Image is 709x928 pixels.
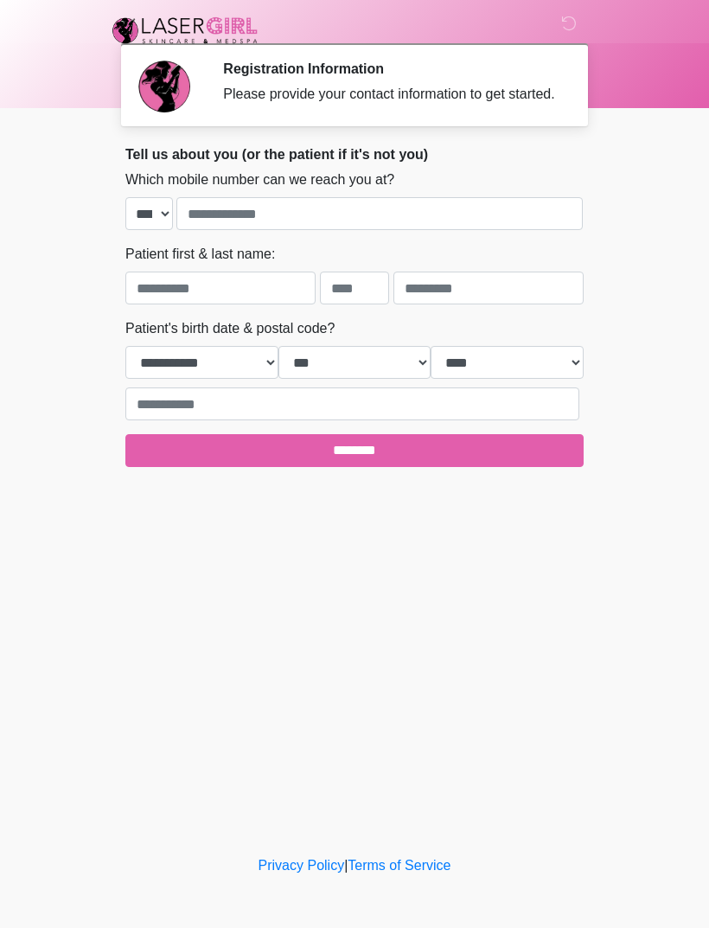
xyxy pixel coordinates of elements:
label: Patient's birth date & postal code? [125,318,335,339]
img: Agent Avatar [138,61,190,112]
a: Privacy Policy [259,858,345,873]
a: | [344,858,348,873]
h2: Registration Information [223,61,558,77]
a: Terms of Service [348,858,450,873]
img: Laser Girl Med Spa LLC Logo [108,13,262,48]
div: Please provide your contact information to get started. [223,84,558,105]
label: Patient first & last name: [125,244,275,265]
label: Which mobile number can we reach you at? [125,170,394,190]
h2: Tell us about you (or the patient if it's not you) [125,146,584,163]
